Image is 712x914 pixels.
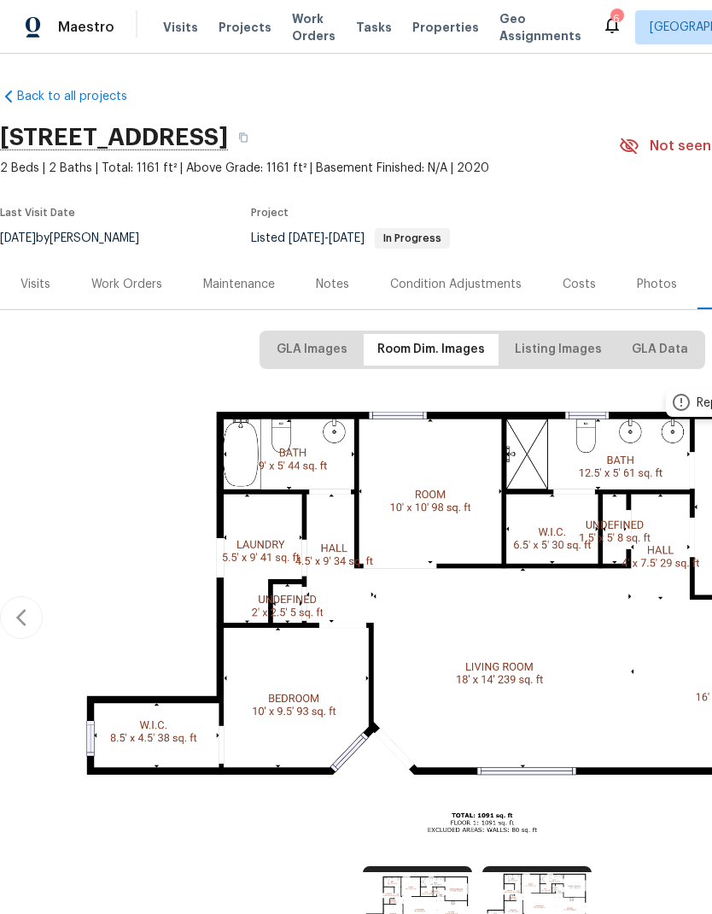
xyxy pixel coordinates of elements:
button: GLA Images [263,334,361,366]
div: Maintenance [203,276,275,293]
span: [DATE] [289,232,324,244]
span: Visits [163,19,198,36]
div: Condition Adjustments [390,276,522,293]
span: Listed [251,232,450,244]
button: Copy Address [228,122,259,153]
span: - [289,232,365,244]
span: Properties [412,19,479,36]
span: [DATE] [329,232,365,244]
span: Tasks [356,21,392,33]
button: Room Dim. Images [364,334,499,366]
button: GLA Data [618,334,702,366]
div: Photos [637,276,677,293]
span: In Progress [376,233,448,243]
span: Listing Images [515,339,602,360]
span: Maestro [58,19,114,36]
div: Costs [563,276,596,293]
span: Work Orders [292,10,336,44]
span: Room Dim. Images [377,339,485,360]
span: Projects [219,19,271,36]
div: Work Orders [91,276,162,293]
span: Project [251,208,289,218]
button: Listing Images [501,334,616,366]
span: GLA Images [277,339,347,360]
div: 6 [610,10,622,27]
span: Geo Assignments [499,10,581,44]
span: GLA Data [632,339,688,360]
div: Visits [20,276,50,293]
div: Notes [316,276,349,293]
